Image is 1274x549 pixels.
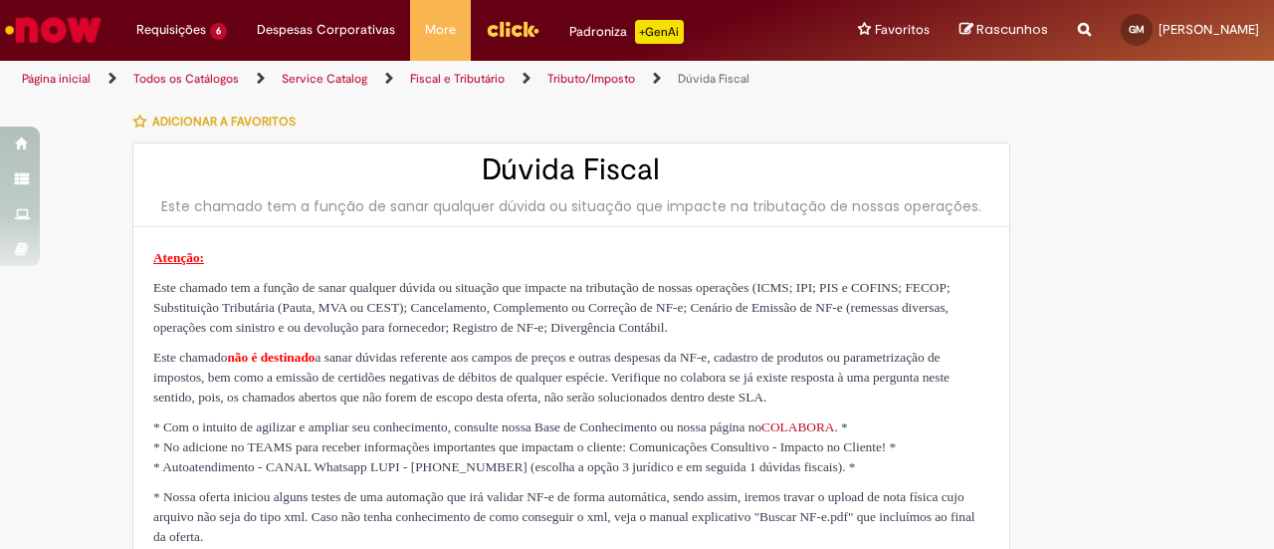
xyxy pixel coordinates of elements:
a: Todos os Catálogos [133,71,239,87]
a: COLABORA [761,419,834,434]
a: Service Catalog [282,71,367,87]
span: * No adicione no TEAMS para receber informações importantes que impactam o cliente: Comunicações ... [153,439,896,454]
span: [PERSON_NAME] [1159,21,1259,38]
img: ServiceNow [2,10,105,50]
span: não é destinado [227,350,315,365]
button: Adicionar a Favoritos [132,101,307,142]
span: Este chamado tem a função de sanar qualquer dúvida ou situação que impacte na tributação de nossa... [153,280,951,335]
img: click_logo_yellow_360x200.png [486,14,539,44]
span: Requisições [136,20,206,40]
div: Padroniza [569,20,684,44]
a: Tributo/Imposto [547,71,635,87]
span: More [425,20,456,40]
h2: Dúvida Fiscal [153,153,989,186]
span: Adicionar a Favoritos [152,114,296,130]
span: 6 [210,23,227,40]
span: * Com o intuito de agilizar e ampliar seu conhecimento, consulte nossa Base de Conhecimento ou no... [153,419,848,434]
a: Dúvida Fiscal [678,71,749,87]
span: GM [1129,23,1145,36]
span: Este chamado a sanar dúvidas referente aos campos de preços e outras despesas da NF-e, cadastro d... [153,350,950,405]
div: Este chamado tem a função de sanar qualquer dúvida ou situação que impacte na tributação de nossa... [153,196,989,216]
span: Despesas Corporativas [257,20,395,40]
span: Rascunhos [976,20,1048,39]
p: +GenAi [635,20,684,44]
a: Fiscal e Tributário [410,71,505,87]
ul: Trilhas de página [15,61,834,98]
span: * Autoatendimento - CANAL Whatsapp LUPI - [PHONE_NUMBER] (escolha a opção 3 jurídico e em seguida... [153,459,856,474]
a: Rascunhos [959,21,1048,40]
a: Página inicial [22,71,91,87]
span: Atenção: [153,250,204,265]
span: * Nossa oferta iniciou alguns testes de uma automação que irá validar NF-e de forma automática, s... [153,489,975,544]
span: Favoritos [875,20,930,40]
